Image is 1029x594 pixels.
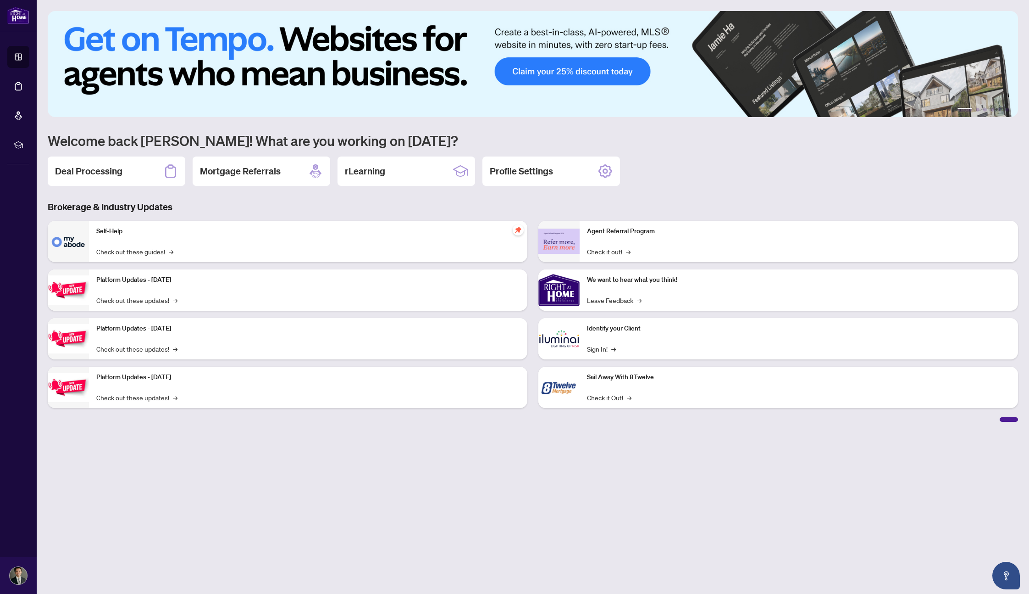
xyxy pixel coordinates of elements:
span: → [173,295,177,305]
a: Check out these updates!→ [96,392,177,403]
p: Agent Referral Program [587,226,1011,236]
img: Sail Away With 8Twelve [538,367,580,408]
span: → [626,247,631,257]
h2: rLearning [345,165,385,178]
img: Platform Updates - June 23, 2025 [48,373,89,402]
a: Check out these updates!→ [96,344,177,354]
p: Platform Updates - [DATE] [96,275,520,285]
span: → [627,392,631,403]
span: → [173,344,177,354]
span: → [169,247,173,257]
span: → [611,344,616,354]
button: 6 [1005,108,1009,112]
h2: Deal Processing [55,165,122,178]
h2: Mortgage Referrals [200,165,281,178]
img: Identify your Client [538,318,580,359]
button: 4 [990,108,994,112]
img: Platform Updates - July 21, 2025 [48,275,89,304]
a: Check it Out!→ [587,392,631,403]
span: → [173,392,177,403]
button: 1 [957,108,972,112]
a: Check it out!→ [587,247,631,257]
span: pushpin [513,224,524,235]
a: Sign In!→ [587,344,616,354]
img: We want to hear what you think! [538,269,580,311]
img: Agent Referral Program [538,229,580,254]
button: Open asap [992,562,1020,589]
h3: Brokerage & Industry Updates [48,201,1018,213]
p: We want to hear what you think! [587,275,1011,285]
img: Profile Icon [10,567,27,584]
a: Check out these guides!→ [96,247,173,257]
button: 2 [976,108,979,112]
p: Identify your Client [587,324,1011,334]
h2: Profile Settings [490,165,553,178]
button: 3 [983,108,987,112]
button: 5 [998,108,1001,112]
h1: Welcome back [PERSON_NAME]! What are you working on [DATE]? [48,132,1018,149]
img: Platform Updates - July 8, 2025 [48,324,89,353]
a: Check out these updates!→ [96,295,177,305]
p: Platform Updates - [DATE] [96,372,520,382]
p: Sail Away With 8Twelve [587,372,1011,382]
span: → [637,295,642,305]
a: Leave Feedback→ [587,295,642,305]
p: Self-Help [96,226,520,236]
img: Slide 0 [48,11,1018,117]
p: Platform Updates - [DATE] [96,324,520,334]
img: logo [7,7,29,24]
img: Self-Help [48,221,89,262]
